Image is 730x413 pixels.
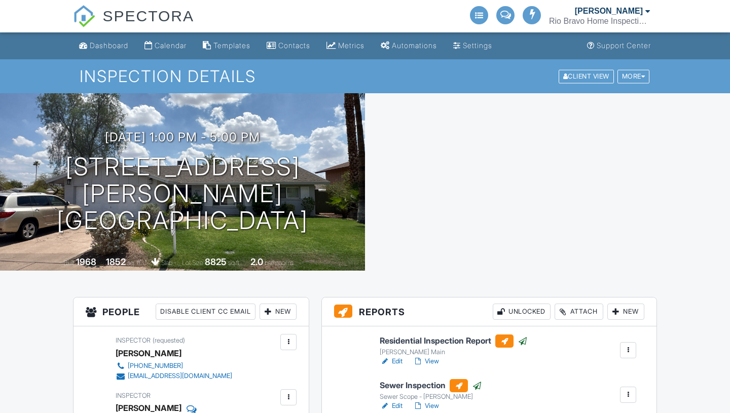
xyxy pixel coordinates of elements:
div: [PERSON_NAME] [575,6,643,16]
a: View [413,356,439,366]
span: (requested) [153,336,185,344]
span: sq.ft. [228,259,241,267]
div: [PERSON_NAME] [116,346,181,361]
a: Calendar [140,36,191,55]
div: [PHONE_NUMBER] [128,362,183,370]
h1: Inspection Details [80,67,650,85]
span: Lot Size [182,259,203,267]
div: Client View [559,69,614,83]
a: Templates [199,36,254,55]
div: [EMAIL_ADDRESS][DOMAIN_NAME] [128,372,232,380]
a: View [413,401,439,411]
span: Built [63,259,75,267]
div: Rio Bravo Home Inspections [549,16,650,26]
a: [EMAIL_ADDRESS][DOMAIN_NAME] [116,371,232,381]
a: Automations (Advanced) [377,36,441,55]
div: Settings [463,41,492,50]
h3: [DATE] 1:00 pm - 5:00 pm [105,130,260,144]
span: Inspector [116,336,151,344]
span: sq. ft. [127,259,141,267]
div: 1852 [106,256,126,267]
a: Sewer Inspection Sewer Scope - [PERSON_NAME] [380,379,482,401]
div: Sewer Scope - [PERSON_NAME] [380,393,482,401]
div: Calendar [155,41,187,50]
div: 1968 [76,256,96,267]
div: New [607,304,644,320]
div: 8825 [205,256,227,267]
a: Residential Inspection Report [PERSON_NAME] Main [380,334,528,357]
a: Metrics [322,36,369,55]
img: The Best Home Inspection Software - Spectora [73,5,95,27]
div: Dashboard [90,41,128,50]
a: Edit [380,356,403,366]
h3: People [74,297,309,326]
div: Metrics [338,41,364,50]
div: Unlocked [493,304,551,320]
a: Settings [449,36,496,55]
div: [PERSON_NAME] Main [380,348,528,356]
div: Disable Client CC Email [156,304,255,320]
h6: Residential Inspection Report [380,334,528,348]
div: Automations [392,41,437,50]
span: SPECTORA [102,5,194,26]
span: slab [161,259,172,267]
span: bathrooms [265,259,294,267]
h6: Sewer Inspection [380,379,482,392]
a: Support Center [583,36,655,55]
a: Edit [380,401,403,411]
h3: Reports [322,297,656,326]
a: Dashboard [75,36,132,55]
h1: [STREET_ADDRESS][PERSON_NAME] [GEOGRAPHIC_DATA] [16,154,349,234]
div: New [260,304,297,320]
a: [PHONE_NUMBER] [116,361,232,371]
div: Contacts [278,41,310,50]
a: Client View [558,72,616,80]
div: Attach [555,304,603,320]
a: SPECTORA [73,15,194,34]
span: Inspector [116,392,151,399]
div: More [617,69,650,83]
div: Templates [213,41,250,50]
div: 2.0 [250,256,263,267]
div: Support Center [597,41,651,50]
a: Contacts [263,36,314,55]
